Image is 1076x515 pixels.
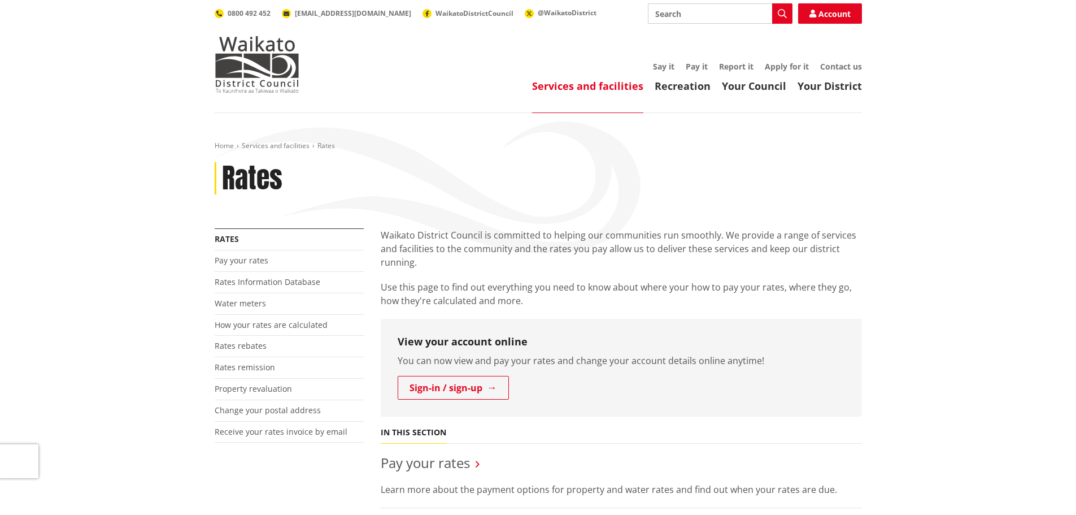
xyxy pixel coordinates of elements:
[381,453,470,472] a: Pay your rates
[381,280,862,308] p: Use this page to find out everything you need to know about where your how to pay your rates, whe...
[398,336,845,348] h3: View your account online
[798,79,862,93] a: Your District
[648,3,792,24] input: Search input
[381,228,862,269] p: Waikato District Council is committed to helping our communities run smoothly. We provide a range...
[215,141,862,151] nav: breadcrumb
[215,383,292,394] a: Property revaluation
[422,8,513,18] a: WaikatoDistrictCouncil
[532,79,643,93] a: Services and facilities
[686,61,708,72] a: Pay it
[215,319,328,330] a: How your rates are calculated
[722,79,786,93] a: Your Council
[215,276,320,287] a: Rates Information Database
[655,79,711,93] a: Recreation
[653,61,674,72] a: Say it
[798,3,862,24] a: Account
[242,141,310,150] a: Services and facilities
[215,36,299,93] img: Waikato District Council - Te Kaunihera aa Takiwaa o Waikato
[228,8,271,18] span: 0800 492 452
[719,61,753,72] a: Report it
[215,426,347,437] a: Receive your rates invoice by email
[215,8,271,18] a: 0800 492 452
[215,141,234,150] a: Home
[435,8,513,18] span: WaikatoDistrictCouncil
[222,162,282,195] h1: Rates
[282,8,411,18] a: [EMAIL_ADDRESS][DOMAIN_NAME]
[398,376,509,400] a: Sign-in / sign-up
[215,255,268,266] a: Pay your rates
[215,298,266,309] a: Water meters
[215,405,321,416] a: Change your postal address
[215,362,275,373] a: Rates remission
[538,8,596,18] span: @WaikatoDistrict
[381,483,862,496] p: Learn more about the payment options for property and water rates and find out when your rates ar...
[765,61,809,72] a: Apply for it
[381,428,446,438] h5: In this section
[398,354,845,367] p: You can now view and pay your rates and change your account details online anytime!
[525,8,596,18] a: @WaikatoDistrict
[215,233,239,244] a: Rates
[295,8,411,18] span: [EMAIL_ADDRESS][DOMAIN_NAME]
[317,141,335,150] span: Rates
[215,340,267,351] a: Rates rebates
[820,61,862,72] a: Contact us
